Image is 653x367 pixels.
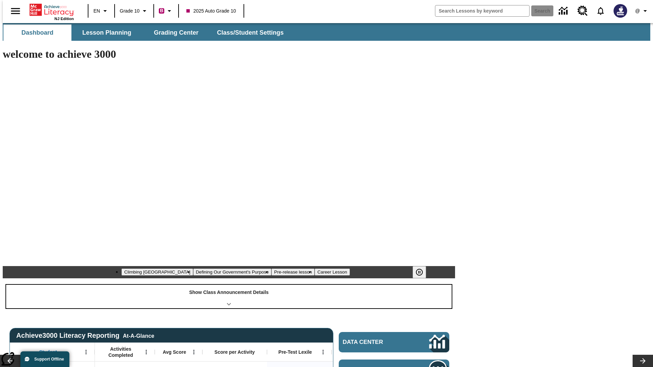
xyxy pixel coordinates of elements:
h1: welcome to achieve 3000 [3,48,455,60]
button: Open Menu [189,347,199,357]
input: search field [435,5,529,16]
button: Lesson carousel, Next [633,355,653,367]
a: Notifications [592,2,609,20]
span: Activities Completed [98,346,143,358]
button: Slide 4 Career Lesson [315,268,350,276]
button: Lesson Planning [73,24,141,41]
button: Profile/Settings [631,5,653,17]
span: Score per Activity [215,349,255,355]
button: Class/Student Settings [212,24,289,41]
button: Language: EN, Select a language [90,5,112,17]
button: Support Offline [20,351,69,367]
img: Avatar [614,4,627,18]
button: Slide 1 Climbing Mount Tai [121,268,193,276]
a: Resource Center, Will open in new tab [573,2,592,20]
button: Open Menu [318,347,328,357]
span: B [160,6,163,15]
a: Home [30,3,74,17]
button: Dashboard [3,24,71,41]
a: Data Center [555,2,573,20]
p: Show Class Announcement Details [189,289,269,296]
button: Grading Center [142,24,210,41]
span: Achieve3000 Literacy Reporting [16,332,154,339]
button: Slide 2 Defining Our Government's Purpose [193,268,271,276]
span: Data Center [343,339,406,346]
span: @ [635,7,640,15]
div: Show Class Announcement Details [6,285,452,308]
div: SubNavbar [3,23,650,41]
span: Student [39,349,57,355]
span: Grade 10 [120,7,139,15]
span: 2025 Auto Grade 10 [186,7,236,15]
span: NJ Edition [54,17,74,21]
div: SubNavbar [3,24,290,41]
button: Select a new avatar [609,2,631,20]
a: Data Center [339,332,449,352]
button: Grade: Grade 10, Select a grade [117,5,151,17]
span: Avg Score [163,349,186,355]
span: EN [94,7,100,15]
button: Open Menu [141,347,151,357]
button: Slide 3 Pre-release lesson [271,268,315,276]
button: Pause [413,266,426,278]
div: At-A-Glance [123,332,154,339]
span: Pre-Test Lexile [279,349,312,355]
button: Open side menu [5,1,26,21]
button: Open Menu [81,347,91,357]
span: Support Offline [34,357,64,362]
button: Boost Class color is violet red. Change class color [156,5,176,17]
div: Pause [413,266,433,278]
div: Home [30,2,74,21]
